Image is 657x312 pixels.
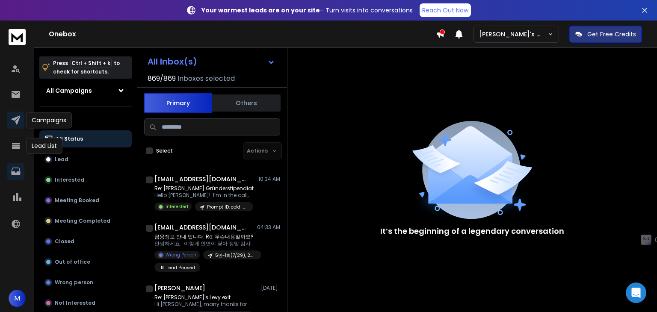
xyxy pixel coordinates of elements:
[39,274,132,291] button: Wrong person
[55,259,90,265] p: Out of office
[39,233,132,250] button: Closed
[9,290,26,307] button: M
[39,130,132,147] button: All Status
[258,176,280,182] p: 10:34 AM
[380,225,564,237] p: It’s the beginning of a legendary conversation
[39,253,132,271] button: Out of office
[154,284,205,292] h1: [PERSON_NAME]
[55,279,93,286] p: Wrong person
[55,197,99,204] p: Meeting Booked
[55,218,110,224] p: Meeting Completed
[422,6,468,15] p: Reach Out Now
[156,147,173,154] label: Select
[39,82,132,99] button: All Campaigns
[626,283,646,303] div: Open Intercom Messenger
[154,294,253,301] p: Re: [PERSON_NAME]'s Levy exit
[201,6,320,15] strong: Your warmest leads are on your site
[55,177,84,183] p: Interested
[141,53,282,70] button: All Inbox(s)
[53,59,120,76] p: Press to check for shortcuts.
[154,223,249,232] h1: [EMAIL_ADDRESS][DOMAIN_NAME]
[148,74,176,84] span: 869 / 869
[154,192,257,199] p: Hello [PERSON_NAME]! I’m in the call,
[39,113,132,125] h3: Filters
[39,151,132,168] button: Lead
[26,138,62,154] div: Lead List
[56,135,83,142] p: All Status
[9,29,26,45] img: logo
[207,204,248,210] p: Prompt ID: cold-ai-reply-b7 (cold outreach) (11/08)
[55,156,68,163] p: Lead
[201,6,413,15] p: – Turn visits into conversations
[39,294,132,312] button: Not Interested
[166,265,195,271] p: Lead Paused
[144,93,212,113] button: Primary
[569,26,642,43] button: Get Free Credits
[154,175,249,183] h1: [EMAIL_ADDRESS][DOMAIN_NAME]
[154,240,257,247] p: 안녕하세요. 이렇게 인연이 닿아 정말 감사드립니다. 무엇보다도
[39,212,132,230] button: Meeting Completed
[46,86,92,95] h1: All Campaigns
[49,29,436,39] h1: Onebox
[166,203,188,210] p: Interested
[70,58,112,68] span: Ctrl + Shift + k
[178,74,235,84] h3: Inboxes selected
[479,30,547,38] p: [PERSON_NAME]'s Workspace
[261,285,280,291] p: [DATE]
[257,224,280,231] p: 04:33 AM
[166,252,196,258] p: Wrong Person
[55,238,74,245] p: Closed
[212,94,281,112] button: Others
[26,112,72,128] div: Campaigns
[215,252,256,259] p: 5번-1회(7/29), 2회(8/6), 3회(8/14)
[39,192,132,209] button: Meeting Booked
[154,185,257,192] p: Re: [PERSON_NAME] Gründerstipendiat achievement
[420,3,471,17] a: Reach Out Now
[154,233,257,240] p: 금융정보 안내 입니다. Re: 무슨내용일까요?
[154,301,253,308] p: Hi [PERSON_NAME], many thanks for
[39,171,132,188] button: Interested
[587,30,636,38] p: Get Free Credits
[55,300,95,306] p: Not Interested
[148,57,197,66] h1: All Inbox(s)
